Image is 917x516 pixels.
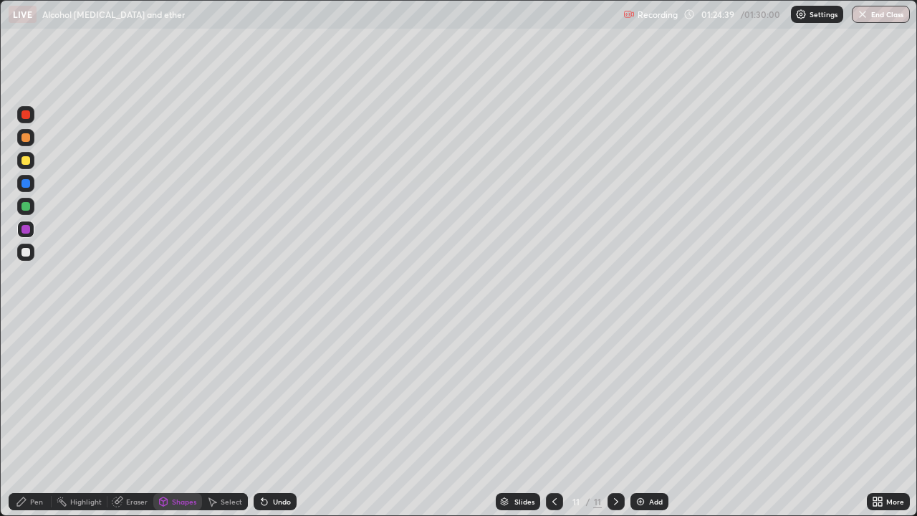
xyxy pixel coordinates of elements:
div: Highlight [70,498,102,505]
p: Settings [810,11,837,18]
div: 11 [569,497,583,506]
div: Add [649,498,663,505]
img: end-class-cross [857,9,868,20]
div: Select [221,498,242,505]
p: LIVE [13,9,32,20]
div: Shapes [172,498,196,505]
img: add-slide-button [635,496,646,507]
div: Eraser [126,498,148,505]
div: 11 [593,495,602,508]
p: Alcohol [MEDICAL_DATA] and ether [42,9,185,20]
img: class-settings-icons [795,9,807,20]
button: End Class [852,6,910,23]
div: Pen [30,498,43,505]
div: Slides [514,498,534,505]
p: Recording [638,9,678,20]
div: Undo [273,498,291,505]
div: / [586,497,590,506]
div: More [886,498,904,505]
img: recording.375f2c34.svg [623,9,635,20]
